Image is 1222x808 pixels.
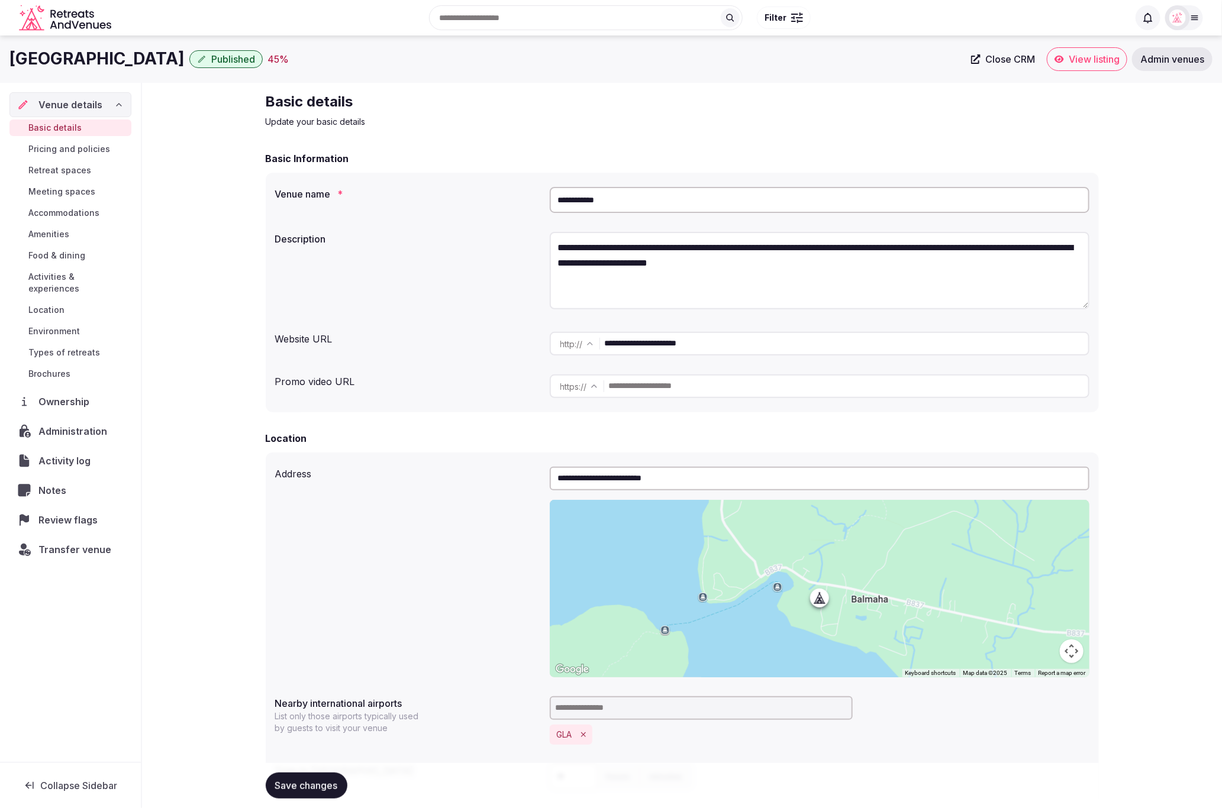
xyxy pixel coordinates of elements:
span: Basic details [28,122,82,134]
span: Location [28,304,65,316]
span: Review flags [38,513,102,527]
span: Administration [38,424,112,438]
svg: Retreats and Venues company logo [19,5,114,31]
a: Amenities [9,226,131,243]
span: Collapse Sidebar [40,780,117,791]
a: Pricing and policies [9,141,131,157]
a: Types of retreats [9,344,131,361]
a: Brochures [9,366,131,382]
span: Transfer venue [38,542,111,557]
button: Filter [757,7,811,29]
a: Meeting spaces [9,183,131,200]
a: Location [9,302,131,318]
span: Brochures [28,368,70,380]
span: Amenities [28,228,69,240]
span: Venue details [38,98,102,112]
span: Close CRM [985,53,1035,65]
a: Review flags [9,508,131,532]
a: Accommodations [9,205,131,221]
a: Admin venues [1132,47,1213,71]
a: Administration [9,419,131,444]
button: Collapse Sidebar [9,773,131,799]
span: Retreat spaces [28,164,91,176]
span: Published [211,53,255,65]
a: Environment [9,323,131,340]
span: Admin venues [1140,53,1204,65]
span: Save changes [275,780,338,791]
a: Notes [9,478,131,503]
span: Food & dining [28,250,85,261]
a: Basic details [9,119,131,136]
span: Types of retreats [28,347,100,358]
span: Ownership [38,395,94,409]
span: Environment [28,325,80,337]
a: Activities & experiences [9,269,131,297]
span: Notes [38,483,71,497]
h1: [GEOGRAPHIC_DATA] [9,47,185,70]
a: Retreat spaces [9,162,131,179]
a: Food & dining [9,247,131,264]
a: Activity log [9,448,131,473]
button: 45% [267,52,289,66]
a: View listing [1047,47,1127,71]
a: Close CRM [964,47,1042,71]
button: Save changes [266,773,347,799]
a: Ownership [9,389,131,414]
a: Visit the homepage [19,5,114,31]
span: Activities & experiences [28,271,127,295]
div: 45 % [267,52,289,66]
span: Filter [765,12,786,24]
span: Activity log [38,454,95,468]
span: Pricing and policies [28,143,110,155]
span: View listing [1069,53,1120,65]
span: Accommodations [28,207,99,219]
img: miaceralde [1169,9,1186,26]
button: Published [189,50,263,68]
button: Transfer venue [9,537,131,562]
span: Meeting spaces [28,186,95,198]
